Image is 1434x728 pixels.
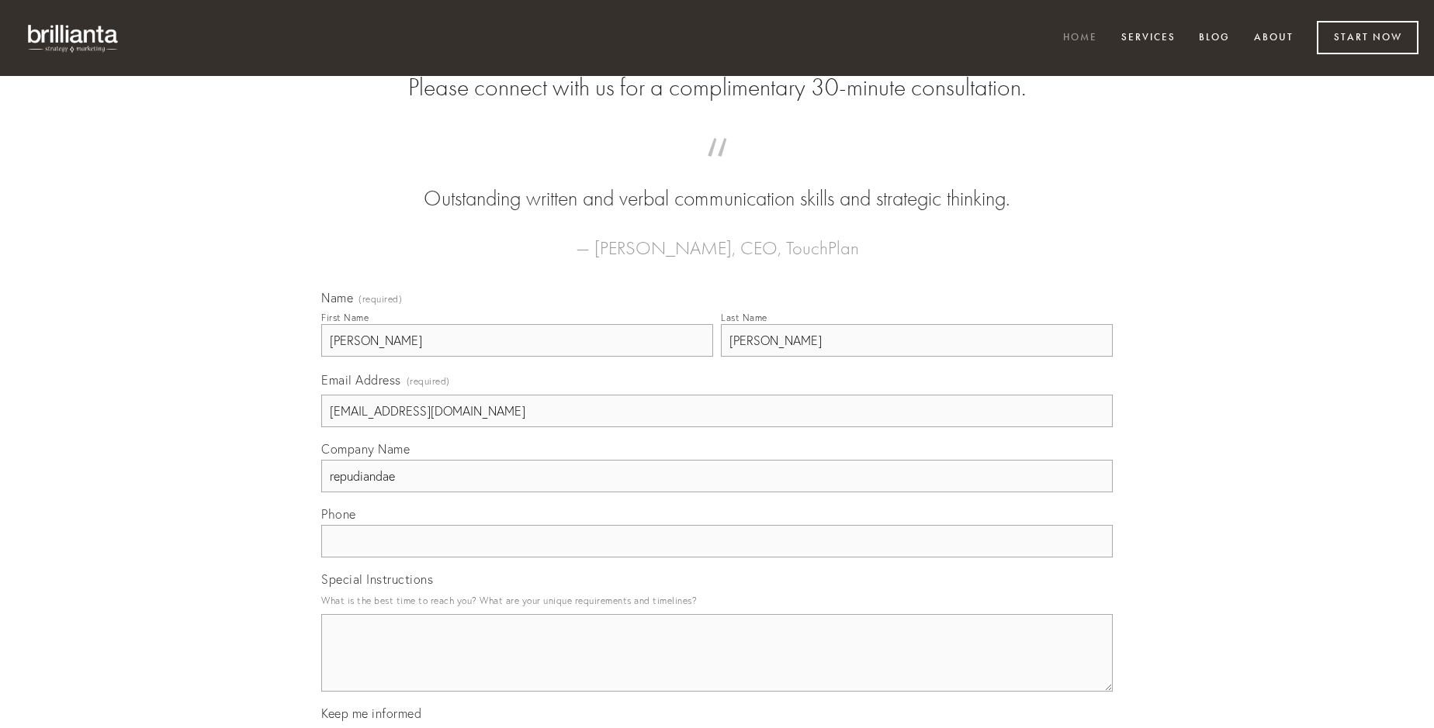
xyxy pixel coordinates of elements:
[407,371,450,392] span: (required)
[1244,26,1304,51] a: About
[1053,26,1107,51] a: Home
[358,295,402,304] span: (required)
[346,154,1088,184] span: “
[1111,26,1186,51] a: Services
[321,706,421,721] span: Keep me informed
[321,441,410,457] span: Company Name
[321,571,433,587] span: Special Instructions
[346,154,1088,214] blockquote: Outstanding written and verbal communication skills and strategic thinking.
[1317,21,1418,54] a: Start Now
[321,312,369,323] div: First Name
[1189,26,1240,51] a: Blog
[721,312,767,323] div: Last Name
[321,506,356,522] span: Phone
[16,16,132,60] img: brillianta - research, strategy, marketing
[321,372,401,388] span: Email Address
[321,590,1113,611] p: What is the best time to reach you? What are your unique requirements and timelines?
[346,214,1088,264] figcaption: — [PERSON_NAME], CEO, TouchPlan
[321,290,353,305] span: Name
[321,73,1113,102] h2: Please connect with us for a complimentary 30-minute consultation.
